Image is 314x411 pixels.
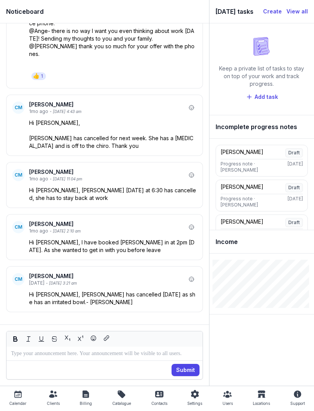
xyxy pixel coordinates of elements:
div: 1mo ago [29,176,48,182]
div: Income [209,230,314,254]
a: View all [286,7,308,16]
div: [DATE] [29,280,44,286]
div: [PERSON_NAME] [29,220,186,228]
div: Progress note · [PERSON_NAME] [221,161,288,173]
a: Create [263,7,282,16]
span: Submit [176,365,195,375]
div: - [DATE] 4:43 am [50,109,82,115]
p: @[PERSON_NAME] thank you so much for your offer with the phones. [29,43,197,58]
div: Incomplete progress notes [209,115,314,139]
div: [DATE] [288,196,303,208]
p: [PERSON_NAME] has cancelled for next week. She has a [MEDICAL_DATA] and is off to the chiro. Than... [29,134,197,150]
div: [PERSON_NAME] [221,148,263,157]
span: CM [15,276,22,282]
div: - [DATE] 3:21 am [46,280,77,286]
div: 👍 [33,72,39,80]
p: Hi [PERSON_NAME], [PERSON_NAME] has cancelled [DATE] as she has an irritated bowl.- [PERSON_NAME] [29,291,197,306]
span: Add task [255,92,278,102]
div: Catalogue [112,399,131,408]
span: CM [15,172,22,178]
div: [DATE] tasks [216,6,263,17]
span: CM [15,224,22,230]
div: Billing [80,399,92,408]
div: - [DATE] 11:04 pm [50,176,82,182]
div: Contacts [151,399,167,408]
div: [DATE] [288,161,303,173]
div: 1mo ago [29,108,48,115]
div: Keep a private list of tasks to stay on top of your work and track progress. [216,65,308,88]
span: CM [15,105,22,111]
div: [PERSON_NAME] [29,101,186,108]
button: Submit [172,364,200,376]
div: Locations [253,399,270,408]
div: Clients [47,399,60,408]
div: Users [222,399,233,408]
div: Calendar [9,399,26,408]
div: Support [290,399,305,408]
a: [PERSON_NAME]DraftProgress note · [PERSON_NAME][DATE] [216,145,308,177]
span: Draft [285,148,303,157]
p: Hi [PERSON_NAME], [PERSON_NAME] [DATE] at 6:30 has cancelled, she has to stay back at work [29,187,197,202]
div: [PERSON_NAME] [29,272,186,280]
div: 1mo ago [29,228,48,234]
div: [PERSON_NAME] [221,218,263,227]
a: [PERSON_NAME]DraftProgress note · [PERSON_NAME][DATE] [216,215,308,246]
div: 1 [41,73,43,79]
div: - [DATE] 2:10 am [50,228,81,234]
p: @Ange- there is no way I want you even thinking about work [DATE]! Sending my thoughts to you and... [29,27,197,43]
div: [PERSON_NAME] [221,183,263,192]
span: Draft [285,218,303,227]
p: Hi [PERSON_NAME], I have booked [PERSON_NAME] in at 2pm [DATE]. As she wanted to get in with you ... [29,239,197,254]
span: Draft [285,183,303,192]
div: [PERSON_NAME] [29,168,186,176]
div: Settings [187,399,202,408]
p: Hi [PERSON_NAME], [29,119,197,127]
div: Progress note · [PERSON_NAME] [221,196,288,208]
a: [PERSON_NAME]DraftProgress note · [PERSON_NAME][DATE] [216,180,308,211]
